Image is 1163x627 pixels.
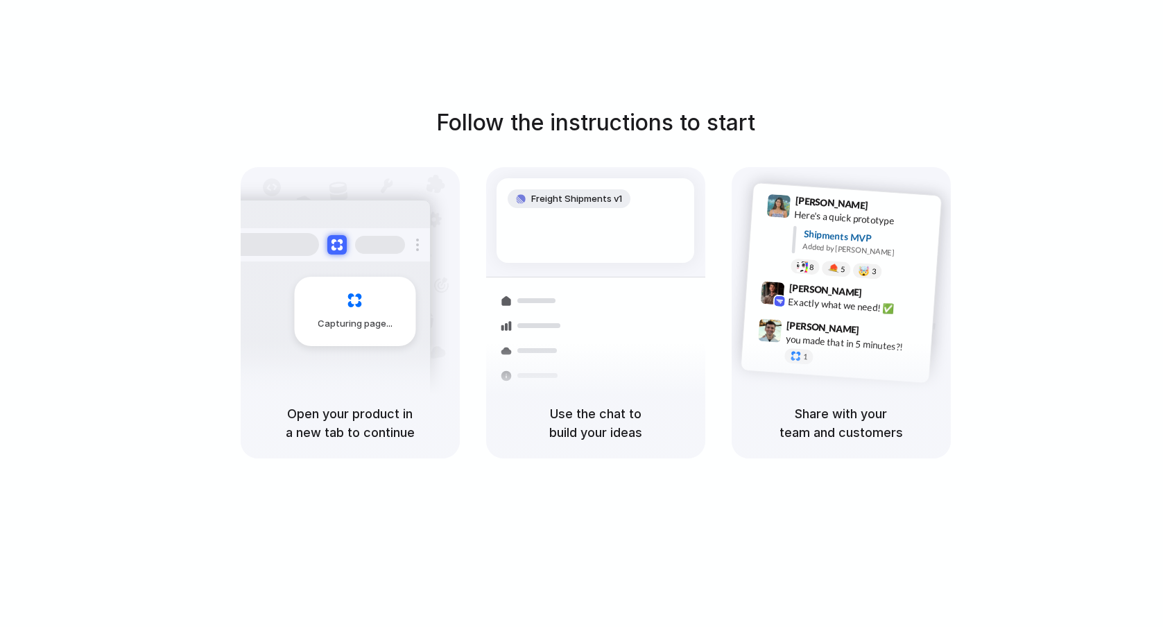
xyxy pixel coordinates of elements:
span: 1 [802,353,807,361]
div: Exactly what we need! ✅ [788,294,927,318]
span: 3 [871,268,876,275]
h5: Share with your team and customers [748,404,934,442]
div: Here's a quick prototype [793,207,932,230]
div: you made that in 5 minutes?! [785,332,924,355]
span: Freight Shipments v1 [531,192,622,206]
span: [PERSON_NAME] [789,280,862,300]
span: [PERSON_NAME] [795,193,868,213]
span: 5 [840,266,845,273]
h1: Follow the instructions to start [436,106,755,139]
h5: Use the chat to build your ideas [503,404,689,442]
div: 🤯 [858,266,870,276]
span: 9:41 AM [872,199,900,216]
div: Shipments MVP [803,226,931,249]
div: Added by [PERSON_NAME] [802,241,930,261]
span: Capturing page [318,317,395,331]
span: [PERSON_NAME] [786,317,859,337]
h5: Open your product in a new tab to continue [257,404,443,442]
span: 9:47 AM [863,324,892,341]
span: 8 [809,263,813,270]
span: 9:42 AM [865,286,894,303]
